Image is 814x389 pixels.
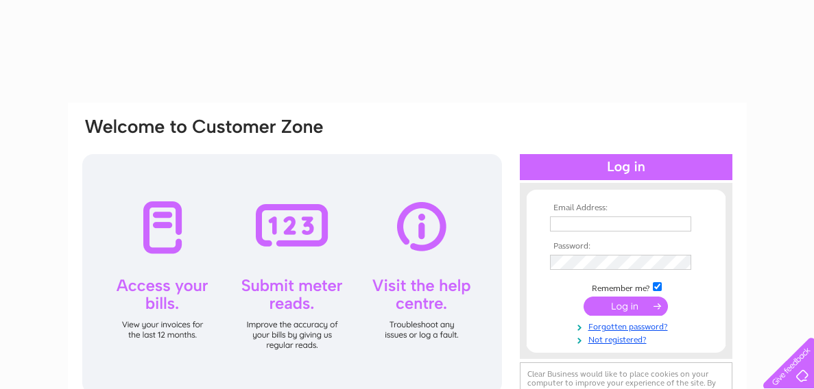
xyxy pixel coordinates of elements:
[550,332,706,345] a: Not registered?
[547,280,706,294] td: Remember me?
[584,297,668,316] input: Submit
[547,242,706,251] th: Password:
[550,319,706,332] a: Forgotten password?
[547,203,706,213] th: Email Address:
